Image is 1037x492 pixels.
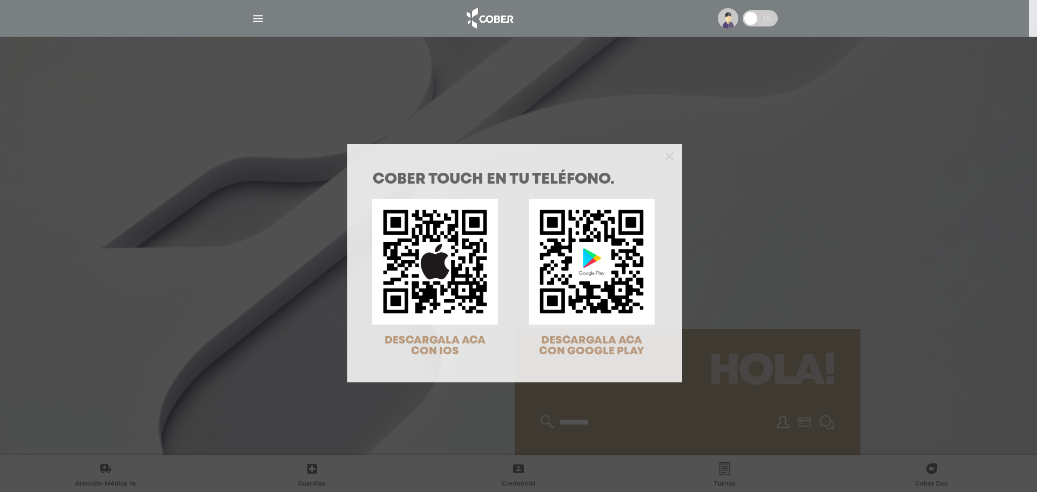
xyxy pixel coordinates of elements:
[385,335,486,356] span: DESCARGALA ACA CON IOS
[665,151,674,160] button: Close
[539,335,644,356] span: DESCARGALA ACA CON GOOGLE PLAY
[529,199,655,325] img: qr-code
[372,199,498,325] img: qr-code
[373,172,657,187] h1: COBER TOUCH en tu teléfono.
